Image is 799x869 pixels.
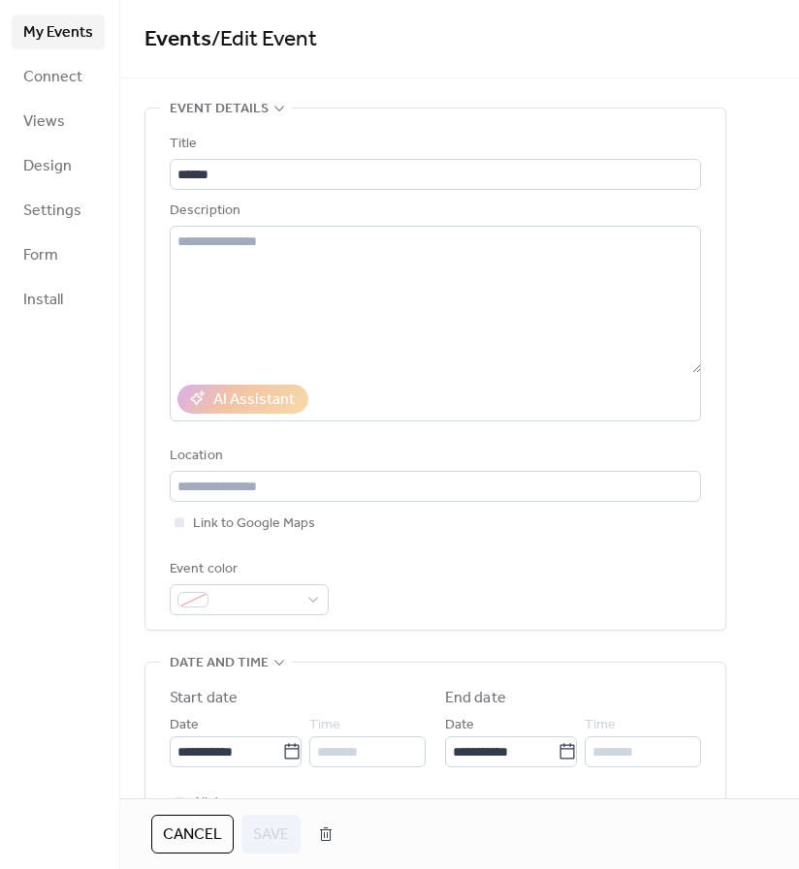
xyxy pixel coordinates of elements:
span: Form [23,244,58,267]
span: Time [585,714,616,737]
a: Install [12,282,105,317]
span: Date [170,714,199,737]
div: Event color [170,558,325,581]
span: Views [23,110,65,134]
span: Settings [23,200,81,223]
a: My Events [12,15,105,49]
div: Location [170,445,697,468]
div: Title [170,133,697,156]
span: Date and time [170,652,269,675]
span: Time [309,714,340,737]
a: Views [12,104,105,139]
a: Connect [12,59,105,94]
span: Install [23,289,63,312]
span: My Events [23,21,93,45]
div: Description [170,200,697,223]
span: All day [193,791,232,815]
span: Design [23,155,72,178]
span: Cancel [163,823,222,847]
a: Events [144,18,211,61]
span: Event details [170,98,269,121]
a: Settings [12,193,105,228]
span: Connect [23,66,82,89]
button: Cancel [151,815,234,853]
div: Start date [170,687,238,710]
a: Design [12,148,105,183]
a: Form [12,237,105,272]
span: Date [445,714,474,737]
span: / Edit Event [211,18,317,61]
div: End date [445,687,506,710]
span: Link to Google Maps [193,512,315,536]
